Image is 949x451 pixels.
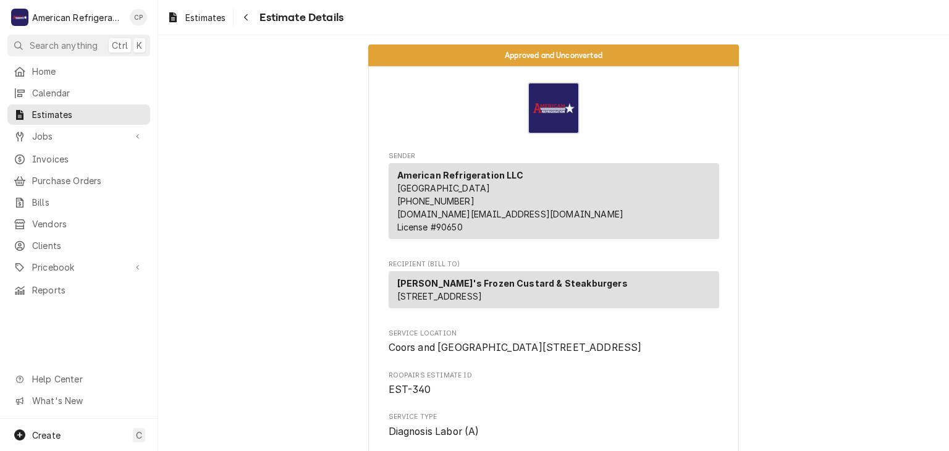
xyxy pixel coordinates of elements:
span: Recipient (Bill To) [389,259,719,269]
button: Search anythingCtrlK [7,35,150,56]
div: Cordel Pyle's Avatar [130,9,147,26]
div: American Refrigeration LLC [32,11,123,24]
div: Status [368,44,739,66]
span: License # 90650 [397,222,463,232]
span: Service Location [389,329,719,339]
a: Bills [7,192,150,213]
span: EST-340 [389,384,431,395]
span: Service Type [389,424,719,439]
span: Help Center [32,373,143,386]
span: Coors and [GEOGRAPHIC_DATA][STREET_ADDRESS] [389,342,642,353]
a: Invoices [7,149,150,169]
span: Estimate Details [256,9,344,26]
span: Service Type [389,412,719,422]
a: Go to What's New [7,390,150,411]
div: Estimate Sender [389,151,719,245]
span: Pricebook [32,261,125,274]
span: Sender [389,151,719,161]
div: Recipient (Bill To) [389,271,719,313]
strong: American Refrigeration LLC [397,170,524,180]
span: Invoices [32,153,144,166]
div: Estimate Recipient [389,259,719,314]
span: Ctrl [112,39,128,52]
a: Clients [7,235,150,256]
div: Service Location [389,329,719,355]
span: Reports [32,284,144,297]
div: Service Type [389,412,719,439]
a: Vendors [7,214,150,234]
span: Roopairs Estimate ID [389,371,719,381]
a: Purchase Orders [7,171,150,191]
span: Calendar [32,86,144,99]
a: [PHONE_NUMBER] [397,196,474,206]
a: Home [7,61,150,82]
a: Calendar [7,83,150,103]
span: Approved and Unconverted [505,51,602,59]
img: Logo [528,82,580,134]
span: Estimates [185,11,226,24]
span: Clients [32,239,144,252]
span: What's New [32,394,143,407]
div: Sender [389,163,719,239]
span: Diagnosis Labor (A) [389,426,479,437]
div: CP [130,9,147,26]
span: Create [32,430,61,440]
span: Roopairs Estimate ID [389,382,719,397]
button: Navigate back [236,7,256,27]
div: A [11,9,28,26]
a: Reports [7,280,150,300]
strong: [PERSON_NAME]'s Frozen Custard & Steakburgers [397,278,628,289]
span: Estimates [32,108,144,121]
span: Jobs [32,130,125,143]
span: [STREET_ADDRESS] [397,291,483,301]
span: Search anything [30,39,98,52]
span: Service Location [389,340,719,355]
span: C [136,429,142,442]
a: Go to Pricebook [7,257,150,277]
a: [DOMAIN_NAME][EMAIL_ADDRESS][DOMAIN_NAME] [397,209,624,219]
div: American Refrigeration LLC's Avatar [11,9,28,26]
span: K [137,39,142,52]
a: Go to Help Center [7,369,150,389]
a: Estimates [7,104,150,125]
span: Home [32,65,144,78]
div: Sender [389,163,719,244]
span: Bills [32,196,144,209]
a: Go to Jobs [7,126,150,146]
span: [GEOGRAPHIC_DATA] [397,183,491,193]
a: Estimates [162,7,230,28]
div: Roopairs Estimate ID [389,371,719,397]
div: Recipient (Bill To) [389,271,719,308]
span: Vendors [32,217,144,230]
span: Purchase Orders [32,174,144,187]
